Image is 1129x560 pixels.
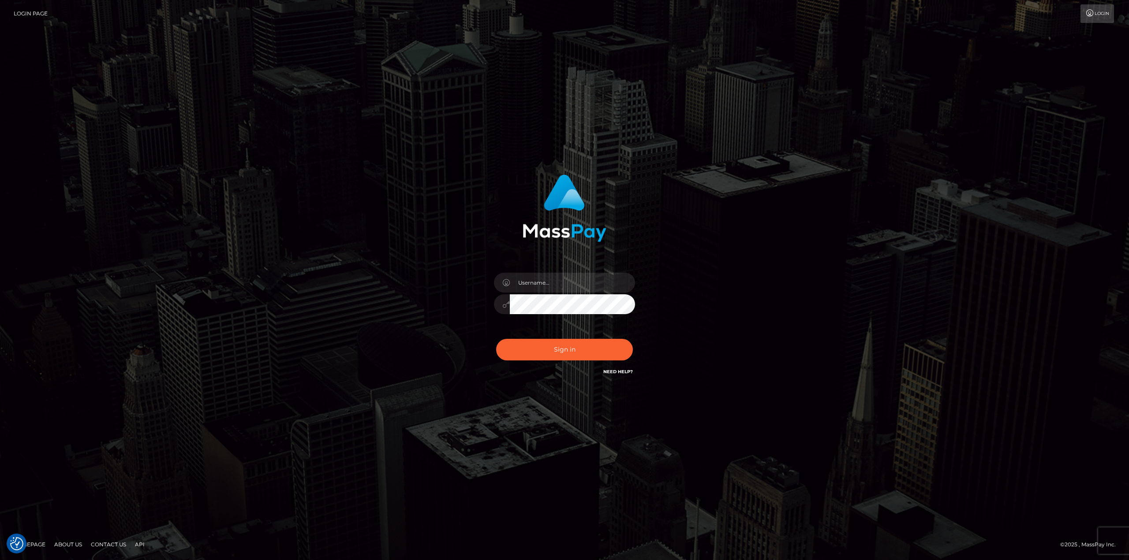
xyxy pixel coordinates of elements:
a: Homepage [10,538,49,551]
a: API [131,538,148,551]
div: © 2025 , MassPay Inc. [1060,540,1122,549]
a: Need Help? [603,369,633,375]
a: Contact Us [87,538,130,551]
input: Username... [510,273,635,293]
button: Sign in [496,339,633,360]
a: Login Page [14,4,48,23]
img: MassPay Login [523,174,606,242]
a: About Us [51,538,86,551]
img: Revisit consent button [10,537,23,550]
button: Consent Preferences [10,537,23,550]
a: Login [1080,4,1114,23]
